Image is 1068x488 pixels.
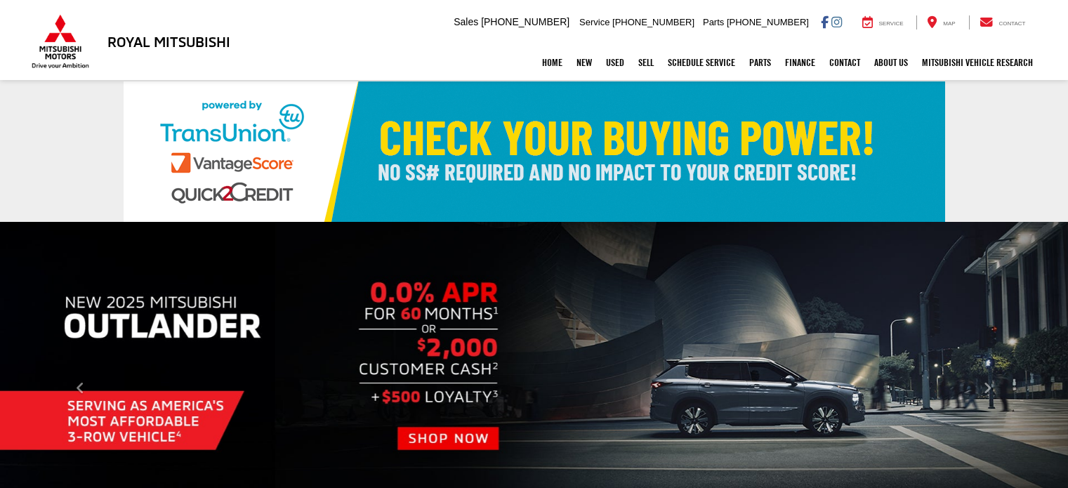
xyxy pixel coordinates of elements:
[915,45,1040,80] a: Mitsubishi Vehicle Research
[916,15,965,29] a: Map
[831,16,842,27] a: Instagram: Click to visit our Instagram page
[631,45,661,80] a: Sell
[703,17,724,27] span: Parts
[727,17,809,27] span: [PHONE_NUMBER]
[535,45,569,80] a: Home
[867,45,915,80] a: About Us
[852,15,914,29] a: Service
[454,16,478,27] span: Sales
[778,45,822,80] a: Finance
[599,45,631,80] a: Used
[124,81,945,222] img: Check Your Buying Power
[821,16,829,27] a: Facebook: Click to visit our Facebook page
[569,45,599,80] a: New
[579,17,609,27] span: Service
[998,20,1025,27] span: Contact
[879,20,904,27] span: Service
[612,17,694,27] span: [PHONE_NUMBER]
[822,45,867,80] a: Contact
[742,45,778,80] a: Parts: Opens in a new tab
[481,16,569,27] span: [PHONE_NUMBER]
[661,45,742,80] a: Schedule Service: Opens in a new tab
[943,20,955,27] span: Map
[969,15,1036,29] a: Contact
[107,34,230,49] h3: Royal Mitsubishi
[29,14,92,69] img: Mitsubishi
